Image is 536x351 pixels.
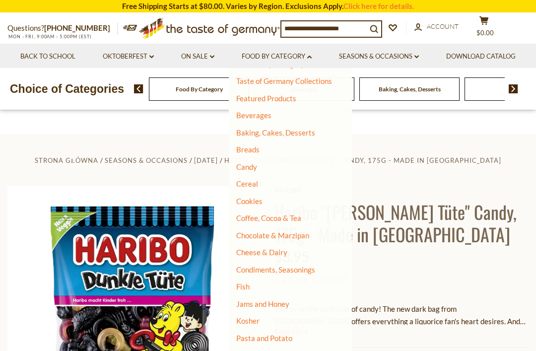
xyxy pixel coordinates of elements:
a: Baking, Cakes, Desserts [236,128,315,137]
a: Cereal [236,179,258,188]
span: MON - FRI, 9:00AM - 5:00PM (EST) [7,34,92,39]
a: Beverages [236,111,271,120]
a: Seasons & Occasions [105,156,188,164]
a: Baking, Cakes, Desserts [379,85,441,93]
a: Strona główna [35,156,98,164]
a: Cheese & Dairy [236,248,287,257]
a: Click here for details. [343,1,414,10]
a: [DATE] [194,156,218,164]
a: [PHONE_NUMBER] [44,23,110,32]
a: Coffee, Cocoa & Tea [236,213,301,222]
a: Food By Category [176,85,223,93]
a: Back to School [20,51,75,62]
a: Account [414,21,459,32]
button: $0.00 [469,16,499,41]
span: Account [427,22,459,30]
img: next arrow [509,84,518,93]
a: Haribo "[PERSON_NAME] Tüte" Candy, 175g - Made in [GEOGRAPHIC_DATA] [224,156,501,164]
a: Haribo [274,186,529,194]
h1: Haribo "[PERSON_NAME] Tüte" Candy, 175g - Made in [GEOGRAPHIC_DATA] [274,201,529,245]
a: Download Catalog [446,51,516,62]
a: Breads [236,145,260,154]
a: On Sale [181,51,214,62]
a: Candy [236,162,257,171]
a: Oktoberfest [103,51,154,62]
a: Condiments, Seasonings [236,265,315,274]
a: Featured Products [236,94,296,103]
a: Fish [236,282,250,291]
a: Food By Category [242,51,312,62]
a: Cookies [236,197,263,206]
a: Chocolate & Marzipan [236,231,309,240]
a: Seasons & Occasions [339,51,419,62]
p: Questions? [7,22,118,35]
img: previous arrow [134,84,143,93]
a: Kosher [236,316,260,325]
a: Jams and Honey [236,299,289,308]
span: $0.00 [476,29,494,37]
a: Pasta and Potato [236,334,292,343]
a: Taste of Germany Collections [236,76,332,85]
